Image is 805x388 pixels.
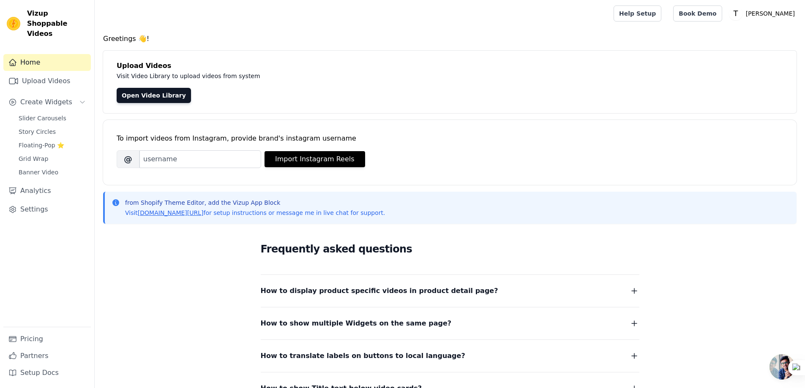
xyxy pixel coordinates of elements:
[125,198,385,207] p: from Shopify Theme Editor, add the Vizup App Block
[117,88,191,103] a: Open Video Library
[20,97,72,107] span: Create Widgets
[27,8,87,39] span: Vizup Shoppable Videos
[261,241,639,258] h2: Frequently asked questions
[139,150,261,168] input: username
[3,54,91,71] a: Home
[7,17,20,30] img: Vizup
[261,317,452,329] span: How to show multiple Widgets on the same page?
[3,364,91,381] a: Setup Docs
[19,168,58,176] span: Banner Video
[117,71,495,81] p: Visit Video Library to upload videos from system
[14,166,91,178] a: Banner Video
[14,139,91,151] a: Floating-Pop ⭐
[770,354,795,380] div: Open chat
[261,285,639,297] button: How to display product specific videos in product detail page?
[673,5,722,22] a: Book Demo
[14,126,91,138] a: Story Circles
[3,331,91,347] a: Pricing
[261,317,639,329] button: How to show multiple Widgets on the same page?
[138,209,204,216] a: [DOMAIN_NAME][URL]
[261,350,465,362] span: How to translate labels on buttons to local language?
[125,209,385,217] p: Visit for setup instructions or message me in live chat for support.
[19,141,64,149] span: Floating-Pop ⭐
[3,182,91,199] a: Analytics
[261,285,498,297] span: How to display product specific videos in product detail page?
[14,153,91,165] a: Grid Wrap
[733,9,738,18] text: T
[103,34,797,44] h4: Greetings 👋!
[261,350,639,362] button: How to translate labels on buttons to local language?
[3,347,91,364] a: Partners
[14,112,91,124] a: Slider Carousels
[614,5,661,22] a: Help Setup
[3,73,91,90] a: Upload Videos
[742,6,798,21] p: [PERSON_NAME]
[117,61,783,71] h4: Upload Videos
[117,150,139,168] span: @
[19,128,56,136] span: Story Circles
[3,94,91,111] button: Create Widgets
[19,114,66,122] span: Slider Carousels
[729,6,798,21] button: T [PERSON_NAME]
[265,151,365,167] button: Import Instagram Reels
[117,133,783,144] div: To import videos from Instagram, provide brand's instagram username
[3,201,91,218] a: Settings
[19,155,48,163] span: Grid Wrap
